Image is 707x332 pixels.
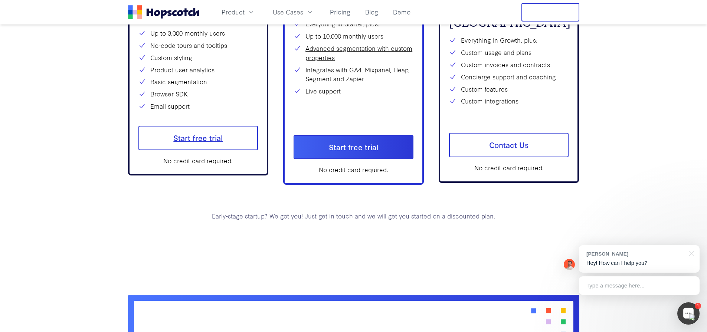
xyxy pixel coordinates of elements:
a: Advanced segmentation with custom properties [305,44,413,62]
a: get in touch [318,211,353,220]
li: Custom integrations [449,96,569,106]
div: No credit card required. [138,156,258,165]
li: Custom usage and plans [449,48,569,57]
div: [PERSON_NAME] [586,250,685,257]
li: Product user analytics [138,65,258,75]
li: Live support [294,86,413,96]
a: Pricing [327,6,353,18]
div: No credit card required. [294,165,413,174]
button: Free Trial [521,3,579,22]
a: Blog [362,6,381,18]
p: Early-stage startup? We got you! Just and we will get you started on a discounted plan. [128,211,579,221]
li: Email support [138,102,258,111]
span: Use Cases [273,7,303,17]
a: Browser SDK [150,89,188,99]
li: Integrates with GA4, Mixpanel, Heap, Segment and Zapier [294,65,413,84]
li: Up to 3,000 monthly users [138,29,258,38]
a: Start free trial [138,126,258,150]
a: Start free trial [294,135,413,160]
a: Demo [390,6,413,18]
li: Custom features [449,85,569,94]
button: Product [217,6,259,18]
li: Basic segmentation [138,77,258,86]
span: Product [222,7,245,17]
li: Custom styling [138,53,258,62]
div: No credit card required. [449,163,569,172]
li: Concierge support and coaching [449,72,569,82]
li: Custom invoices and contracts [449,60,569,69]
p: Hey! How can I help you? [586,259,692,267]
a: Contact Us [449,133,569,157]
li: Up to 10,000 monthly users [294,32,413,41]
div: Type a message here... [579,276,700,295]
img: Mark Spera [564,259,575,270]
a: Home [128,5,199,19]
button: Use Cases [268,6,318,18]
div: 1 [695,303,701,309]
li: Everything in Growth, plus: [449,36,569,45]
li: No-code tours and tooltips [138,41,258,50]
